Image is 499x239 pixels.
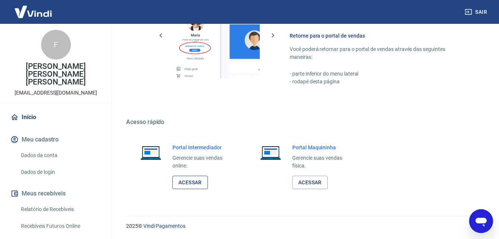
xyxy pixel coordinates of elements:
[172,176,208,189] a: Acessar
[469,209,493,233] iframe: Botão para abrir a janela de mensagens
[292,144,352,151] h6: Portal Maquininha
[255,144,286,162] img: Imagem de um notebook aberto
[9,109,103,125] a: Início
[135,144,166,162] img: Imagem de um notebook aberto
[126,118,481,126] h5: Acesso rápido
[292,154,352,170] p: Gerencie suas vendas física.
[172,144,233,151] h6: Portal Intermediador
[292,176,328,189] a: Acessar
[290,78,463,86] p: - rodapé desta página
[9,185,103,202] button: Meus recebíveis
[290,32,463,39] h6: Retorne para o portal de vendas
[290,70,463,78] p: - parte inferior do menu lateral
[18,165,103,180] a: Dados de login
[18,148,103,163] a: Dados da conta
[143,223,185,229] a: Vindi Pagamentos
[6,63,106,86] p: [PERSON_NAME] [PERSON_NAME] [PERSON_NAME]
[126,222,481,230] p: 2025 ©
[15,89,97,97] p: [EMAIL_ADDRESS][DOMAIN_NAME]
[18,202,103,217] a: Relatório de Recebíveis
[290,45,463,61] p: Você poderá retornar para o portal de vendas através das seguintes maneiras:
[41,30,71,60] div: F
[463,5,490,19] button: Sair
[172,154,233,170] p: Gerencie suas vendas online.
[9,131,103,148] button: Meu cadastro
[18,219,103,234] a: Recebíveis Futuros Online
[9,0,57,23] img: Vindi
